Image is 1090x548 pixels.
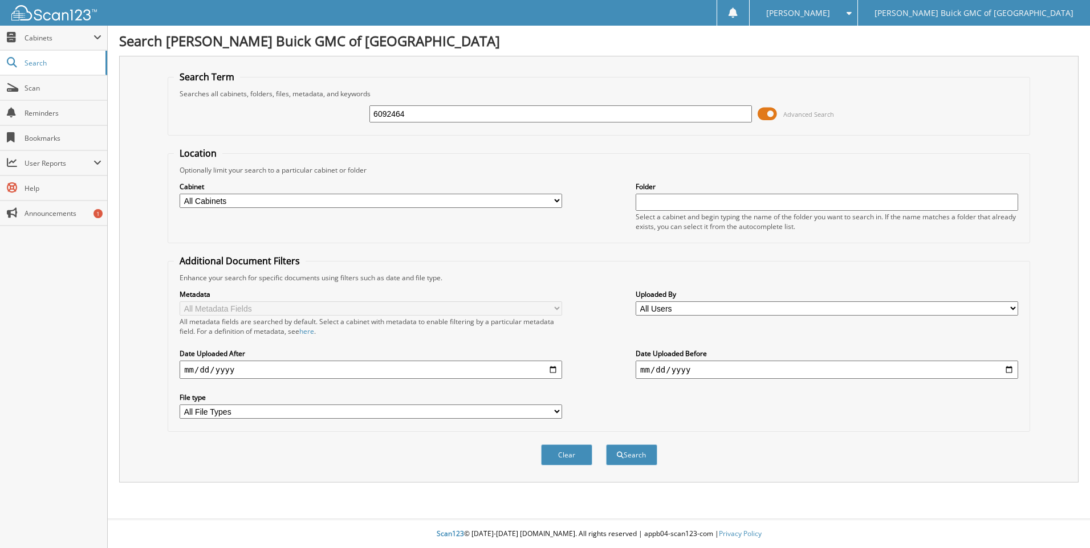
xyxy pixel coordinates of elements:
[108,520,1090,548] div: © [DATE]-[DATE] [DOMAIN_NAME]. All rights reserved | appb04-scan123-com |
[25,183,101,193] span: Help
[25,108,101,118] span: Reminders
[875,10,1073,17] span: [PERSON_NAME] Buick GMC of [GEOGRAPHIC_DATA]
[25,58,100,68] span: Search
[119,31,1079,50] h1: Search [PERSON_NAME] Buick GMC of [GEOGRAPHIC_DATA]
[174,147,222,160] legend: Location
[180,349,562,358] label: Date Uploaded After
[174,165,1024,175] div: Optionally limit your search to a particular cabinet or folder
[25,158,93,168] span: User Reports
[93,209,103,218] div: 1
[541,444,592,465] button: Clear
[25,33,93,43] span: Cabinets
[180,317,562,336] div: All metadata fields are searched by default. Select a cabinet with metadata to enable filtering b...
[636,212,1018,231] div: Select a cabinet and begin typing the name of the folder you want to search in. If the name match...
[11,5,97,21] img: scan123-logo-white.svg
[174,273,1024,283] div: Enhance your search for specific documents using filters such as date and file type.
[437,529,464,538] span: Scan123
[25,83,101,93] span: Scan
[25,208,101,218] span: Announcements
[299,326,314,336] a: here
[636,289,1018,299] label: Uploaded By
[636,182,1018,191] label: Folder
[636,361,1018,379] input: end
[174,89,1024,99] div: Searches all cabinets, folders, files, metadata, and keywords
[174,255,306,267] legend: Additional Document Filters
[719,529,762,538] a: Privacy Policy
[180,361,562,379] input: start
[180,182,562,191] label: Cabinet
[25,133,101,143] span: Bookmarks
[180,392,562,402] label: File type
[606,444,657,465] button: Search
[180,289,562,299] label: Metadata
[636,349,1018,358] label: Date Uploaded Before
[783,110,834,118] span: Advanced Search
[174,71,240,83] legend: Search Term
[766,10,830,17] span: [PERSON_NAME]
